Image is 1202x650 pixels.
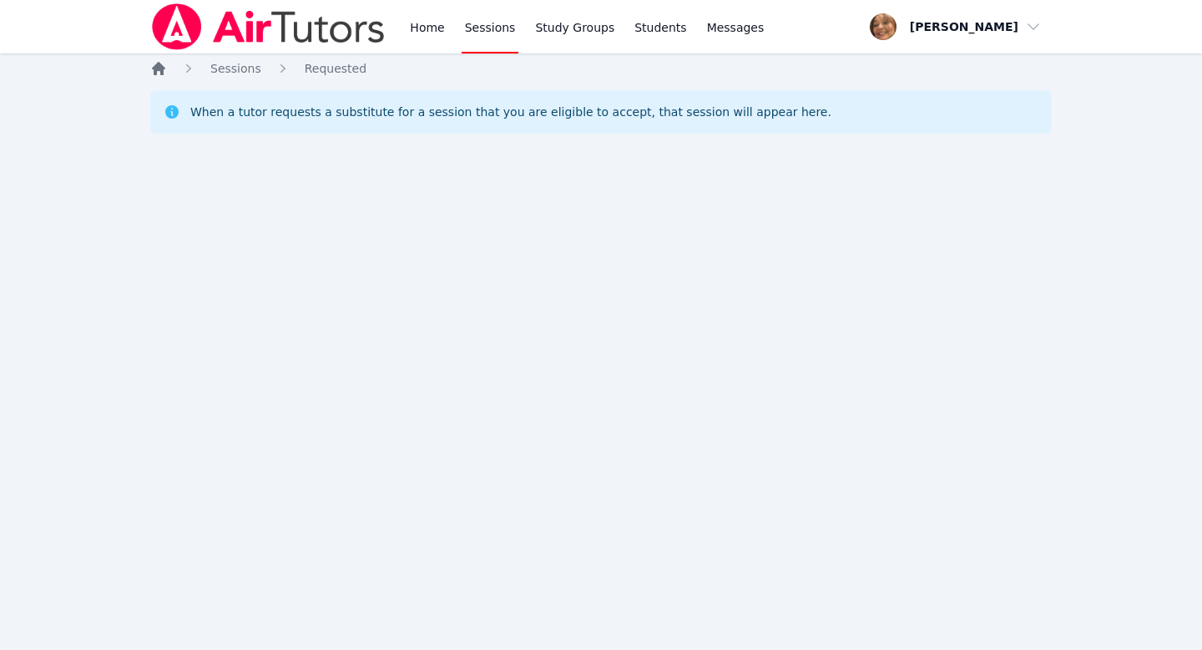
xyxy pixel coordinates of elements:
a: Sessions [210,60,261,77]
nav: Breadcrumb [150,60,1052,77]
span: Messages [707,19,765,36]
span: Sessions [210,62,261,75]
span: Requested [305,62,366,75]
a: Requested [305,60,366,77]
div: When a tutor requests a substitute for a session that you are eligible to accept, that session wi... [190,104,831,120]
img: Air Tutors [150,3,386,50]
